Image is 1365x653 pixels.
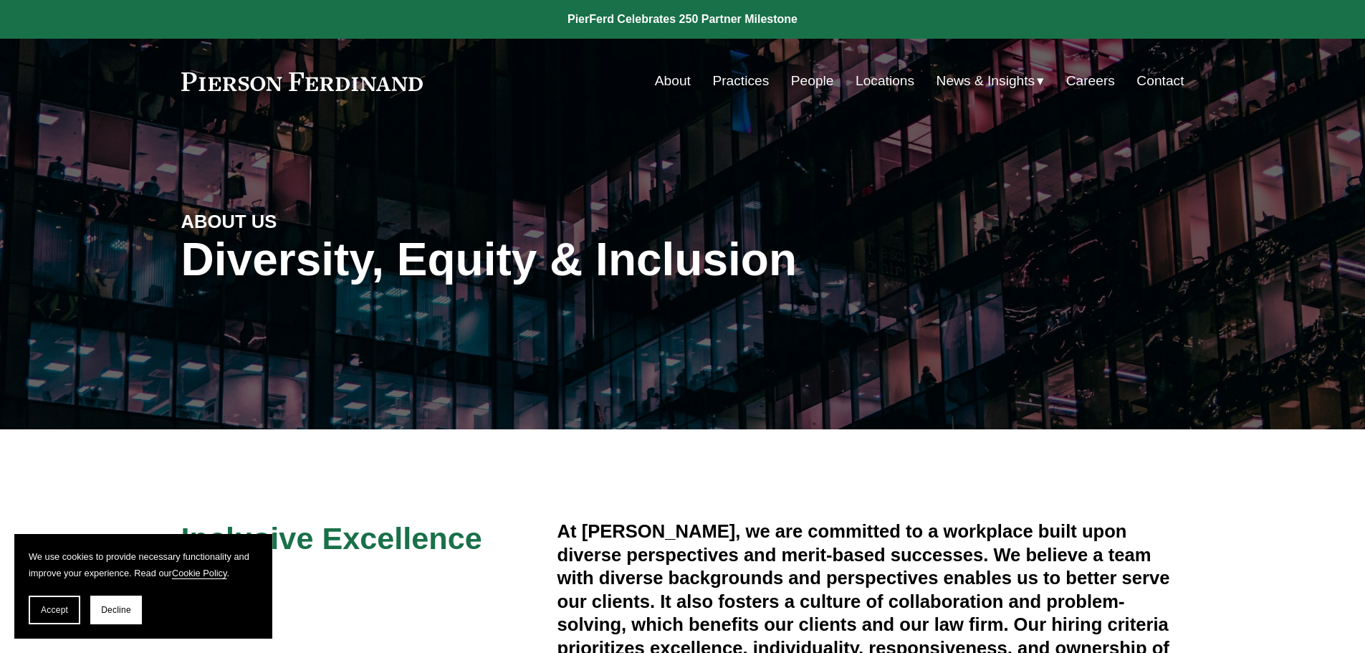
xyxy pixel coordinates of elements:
[856,67,914,95] a: Locations
[181,521,482,556] span: Inclusive Excellence
[14,534,272,639] section: Cookie banner
[937,67,1045,95] a: folder dropdown
[41,605,68,615] span: Accept
[172,568,227,578] a: Cookie Policy
[181,211,277,232] strong: ABOUT US
[90,596,142,624] button: Decline
[791,67,834,95] a: People
[1136,67,1184,95] a: Contact
[1066,67,1115,95] a: Careers
[29,548,258,581] p: We use cookies to provide necessary functionality and improve your experience. Read our .
[181,234,934,286] h1: Diversity, Equity & Inclusion
[29,596,80,624] button: Accept
[655,67,691,95] a: About
[712,67,769,95] a: Practices
[937,69,1035,94] span: News & Insights
[101,605,131,615] span: Decline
